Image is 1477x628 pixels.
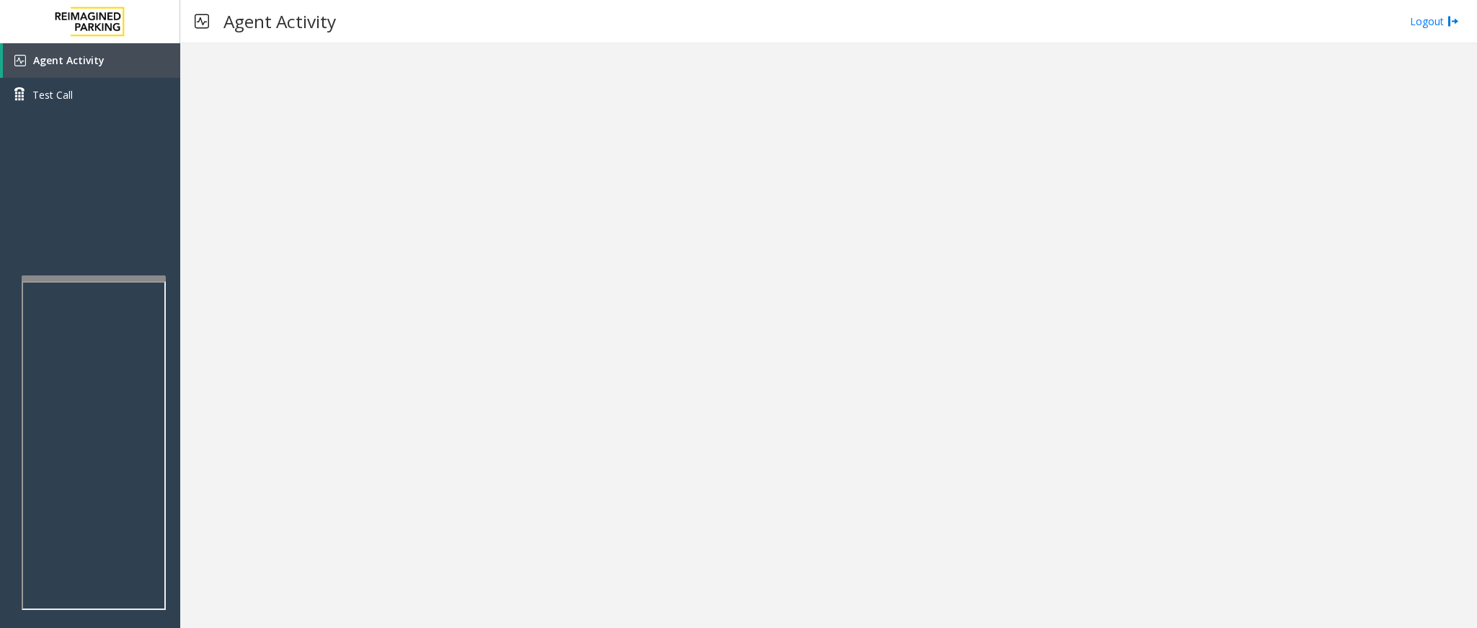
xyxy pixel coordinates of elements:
h3: Agent Activity [216,4,343,39]
img: 'icon' [14,55,26,66]
a: Logout [1410,14,1459,29]
span: Test Call [32,87,73,102]
img: logout [1447,14,1459,29]
img: pageIcon [195,4,209,39]
span: Agent Activity [33,53,105,67]
a: Agent Activity [3,43,180,78]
